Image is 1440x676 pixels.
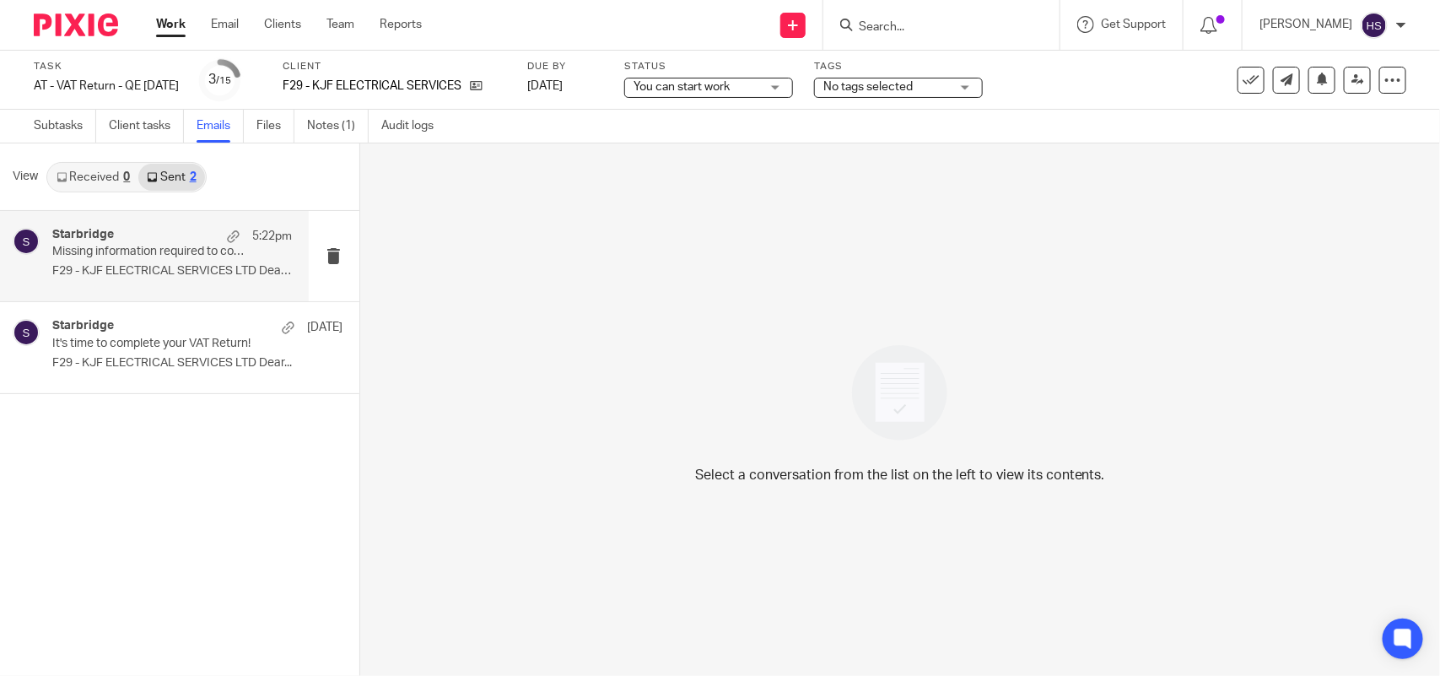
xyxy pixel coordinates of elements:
h4: Starbridge [52,228,114,242]
div: 3 [209,70,232,89]
input: Search [857,20,1009,35]
a: Emails [197,110,244,143]
span: [DATE] [527,80,563,92]
div: 2 [190,171,197,183]
a: Audit logs [381,110,446,143]
span: View [13,168,38,186]
p: [PERSON_NAME] [1259,16,1352,33]
p: It's time to complete your VAT Return! [52,337,284,351]
a: Email [211,16,239,33]
p: Select a conversation from the list on the left to view its contents. [695,465,1105,485]
a: Files [256,110,294,143]
label: Client [283,60,506,73]
label: Task [34,60,179,73]
h4: Starbridge [52,319,114,333]
p: F29 - KJF ELECTRICAL SERVICES LTD Dear... [52,264,292,279]
img: image [841,334,958,452]
a: Sent2 [138,164,204,191]
div: 0 [123,171,130,183]
a: Subtasks [34,110,96,143]
small: /15 [217,76,232,85]
img: svg%3E [13,228,40,255]
p: 5:22pm [252,228,292,245]
p: F29 - KJF ELECTRICAL SERVICES LTD [283,78,461,95]
a: Reports [380,16,422,33]
label: Tags [814,60,983,73]
a: Notes (1) [307,110,369,143]
span: No tags selected [823,81,913,93]
p: F29 - KJF ELECTRICAL SERVICES LTD Dear... [52,356,342,370]
p: [DATE] [307,319,342,336]
img: svg%3E [13,319,40,346]
span: Get Support [1101,19,1166,30]
img: Pixie [34,14,118,36]
p: Missing information required to complete your VAT Return [52,245,244,259]
label: Status [624,60,793,73]
a: Work [156,16,186,33]
a: Client tasks [109,110,184,143]
img: svg%3E [1361,12,1388,39]
div: AT - VAT Return - QE 30-09-2025 [34,78,179,95]
a: Team [326,16,354,33]
a: Clients [264,16,301,33]
label: Due by [527,60,603,73]
div: AT - VAT Return - QE [DATE] [34,78,179,95]
a: Received0 [48,164,138,191]
span: You can start work [634,81,730,93]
